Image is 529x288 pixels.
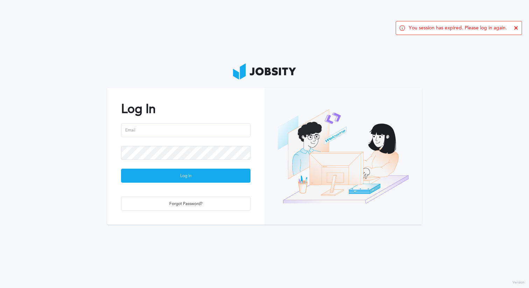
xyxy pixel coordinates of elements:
input: Email [121,123,251,137]
button: Log In [121,169,251,183]
span: You session has expired. Please log in again. [409,25,507,31]
button: Forgot Password? [121,197,251,211]
label: Version: [513,281,526,285]
h2: Log In [121,102,251,116]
